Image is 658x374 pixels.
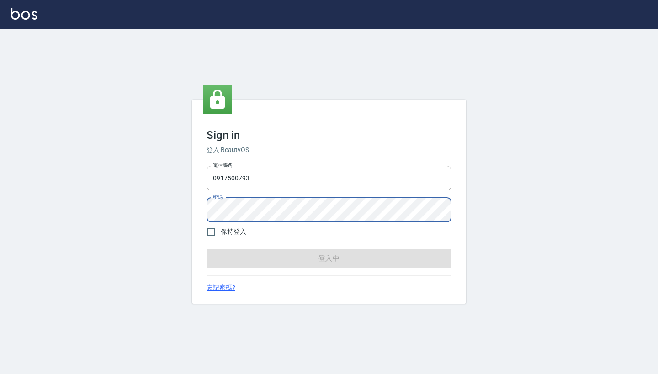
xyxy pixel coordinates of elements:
[221,227,246,237] span: 保持登入
[207,145,451,155] h6: 登入 BeautyOS
[213,194,223,200] label: 密碼
[207,129,451,142] h3: Sign in
[207,283,235,293] a: 忘記密碼?
[213,162,232,169] label: 電話號碼
[11,8,37,20] img: Logo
